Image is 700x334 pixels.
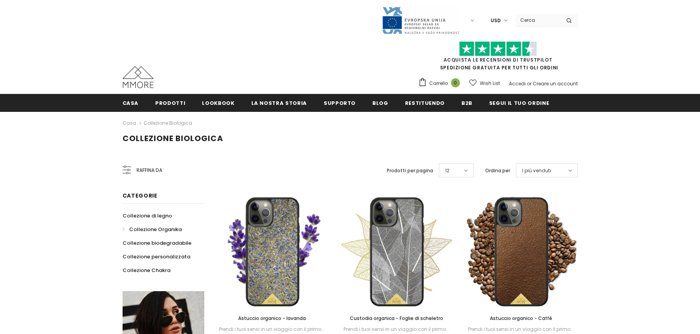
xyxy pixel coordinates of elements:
span: Collezione Organika [129,226,182,233]
input: Search Site [516,14,560,26]
span: Prodotti [155,99,185,107]
a: Blog [372,94,388,111]
img: Fidati di Pilot Stars [459,41,537,57]
span: or [527,80,532,87]
span: Collezione Chakra [123,267,170,274]
span: La nostra storia [251,99,307,107]
span: Casa [123,99,139,107]
a: Custodia organica - Foglie di scheletro [340,314,453,323]
a: Collezione biologica [144,120,192,126]
div: Prendi i tuoi sensi in un viaggio con il primo... [216,325,329,334]
span: Wish List [480,80,500,87]
span: B2B [461,99,472,107]
a: Lookbook [202,94,234,111]
span: Astuccio organico - lavanda [238,315,306,322]
a: Accedi [509,80,526,87]
a: Astuccio organico - Caffè [465,314,577,323]
a: Javni Razpis [382,17,460,23]
span: Blog [372,99,388,107]
span: Custodia organica - Foglie di scheletro [350,315,443,322]
div: Prendi i tuoi sensi in un viaggio con il primo... [340,325,453,334]
a: Casa [123,94,139,111]
a: Collezione biodegradabile [123,236,191,250]
span: Categorie [123,192,158,200]
label: Prodotti per pagina [387,167,433,175]
a: Segui il tuo ordine [489,94,549,111]
a: Collezione Organika [123,223,182,236]
a: Carrello 0 [418,78,464,89]
span: SPEDIZIONE GRATUITA PER TUTTI GLI ORDINI [418,45,578,71]
span: Segui il tuo ordine [489,99,549,107]
span: supporto [324,99,356,107]
span: 0 [451,78,460,87]
span: USD [491,17,501,25]
span: Collezione biologica [123,133,223,144]
a: Prodotti [155,94,185,111]
span: Astuccio organico - Caffè [490,315,552,322]
a: supporto [324,94,356,111]
a: Casa [123,118,136,128]
span: Collezione personalizzata [123,253,190,260]
img: Javni Razpis [382,6,460,35]
a: La nostra storia [251,94,307,111]
a: Wish List [469,76,500,90]
a: Acquista le recensioni di TrustPilot [444,57,553,63]
span: Lookbook [202,99,234,107]
a: Collezione Chakra [123,263,170,277]
label: Ordina per [485,167,510,175]
span: 12 [445,167,449,175]
span: I più venduti [522,167,551,175]
a: Restituendo [405,94,445,111]
span: Collezione di legno [123,212,172,219]
a: Astuccio organico - lavanda [216,314,329,323]
a: Creare un account [533,80,578,87]
span: Restituendo [405,99,445,107]
span: Raffina da [137,166,162,175]
div: Prendi i tuoi sensi in un viaggio con il primo... [465,325,577,334]
img: Casi MMORE [123,66,154,88]
span: Collezione biodegradabile [123,239,191,247]
a: Collezione di legno [123,209,172,223]
a: Collezione personalizzata [123,250,190,263]
a: B2B [461,94,472,111]
span: Carrello [429,80,448,87]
